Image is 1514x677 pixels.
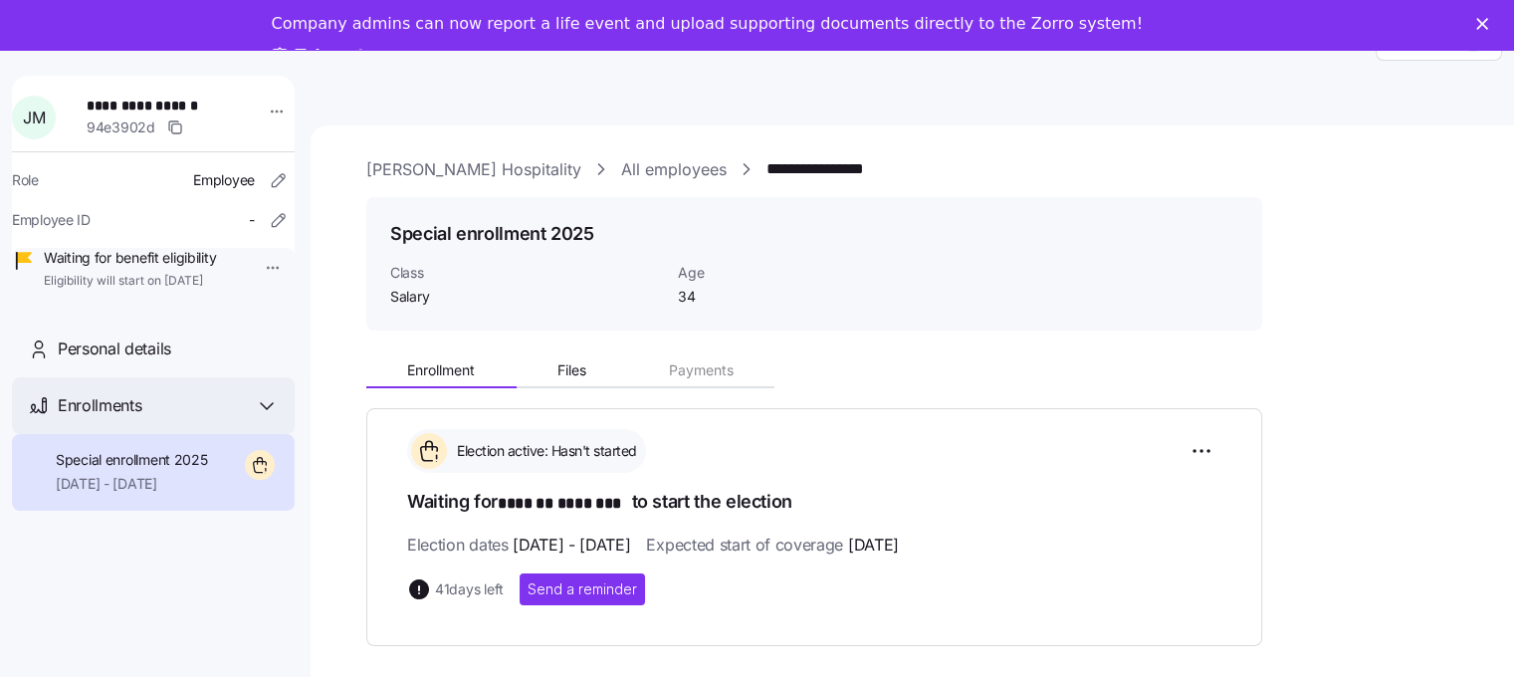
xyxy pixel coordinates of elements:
span: Class [390,263,662,283]
span: Payments [669,363,734,377]
div: Company admins can now report a life event and upload supporting documents directly to the Zorro ... [272,14,1143,34]
span: Employee [193,170,255,190]
span: [DATE] - [DATE] [56,474,208,494]
a: [PERSON_NAME] Hospitality [366,157,581,182]
span: [DATE] - [DATE] [513,533,630,558]
span: Role [12,170,39,190]
button: Send a reminder [520,573,645,605]
h1: Waiting for to start the election [407,489,1221,517]
span: Enrollment [407,363,475,377]
span: Enrollments [58,393,141,418]
span: [DATE] [848,533,899,558]
span: Salary [390,287,662,307]
span: Employee ID [12,210,91,230]
span: Election dates [407,533,630,558]
span: Expected start of coverage [646,533,898,558]
span: Election active: Hasn't started [451,441,637,461]
span: Eligibility will start on [DATE] [44,273,216,290]
a: All employees [621,157,727,182]
span: Send a reminder [528,579,637,599]
span: 34 [678,287,878,307]
span: J M [23,110,45,125]
a: Take a tour [272,46,396,68]
span: Special enrollment 2025 [56,450,208,470]
span: - [249,210,255,230]
div: Close [1476,18,1496,30]
span: 94e3902d [87,117,155,137]
span: Waiting for benefit eligibility [44,248,216,268]
span: Files [557,363,586,377]
span: Personal details [58,337,171,361]
span: 41 days left [435,579,504,599]
span: Age [678,263,878,283]
h1: Special enrollment 2025 [390,221,594,246]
